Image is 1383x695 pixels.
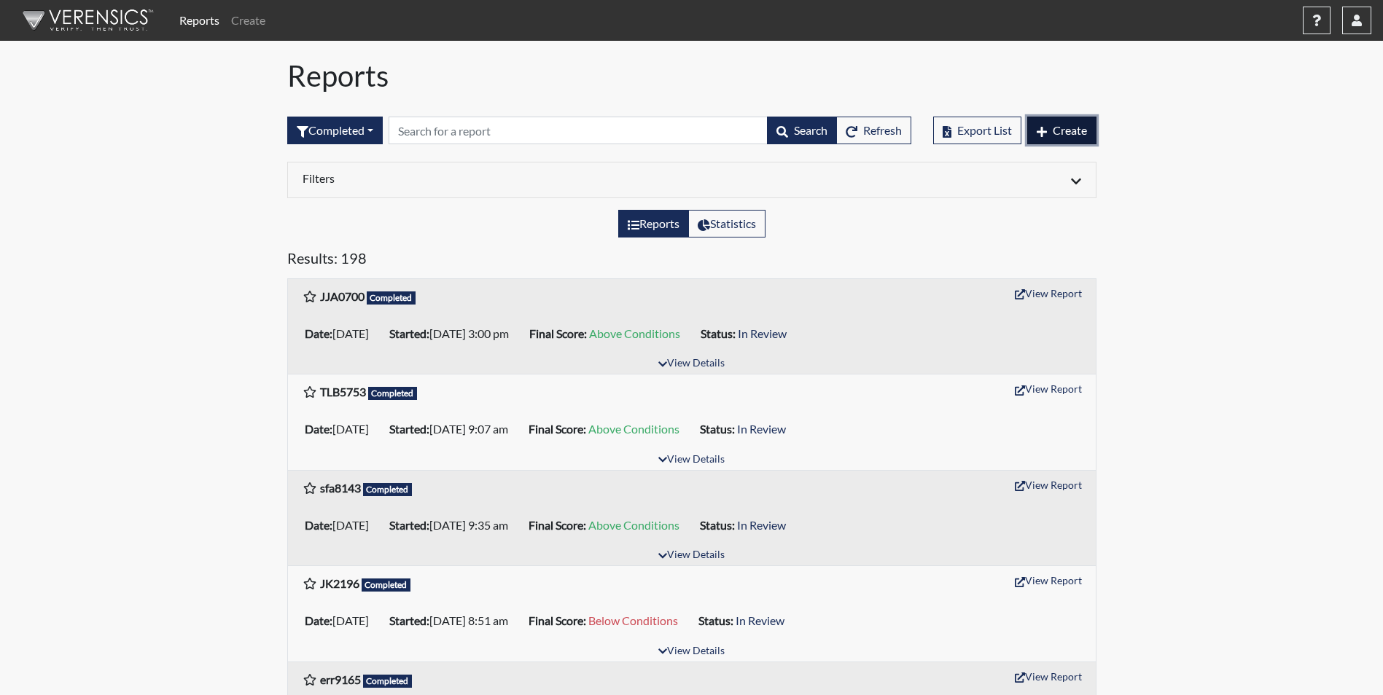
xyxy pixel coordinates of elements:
[389,117,768,144] input: Search by Registration ID, Interview Number, or Investigation Name.
[736,613,784,627] span: In Review
[957,123,1012,137] span: Export List
[836,117,911,144] button: Refresh
[652,642,731,661] button: View Details
[383,609,523,632] li: [DATE] 8:51 am
[383,514,523,537] li: [DATE] 9:35 am
[863,123,902,137] span: Refresh
[1027,117,1096,144] button: Create
[305,326,332,340] b: Date:
[320,672,361,686] b: err9165
[292,171,1092,189] div: Click to expand/collapse filters
[389,518,429,532] b: Started:
[389,422,429,436] b: Started:
[529,422,586,436] b: Final Score:
[368,387,418,400] span: Completed
[588,518,679,532] span: Above Conditions
[933,117,1021,144] button: Export List
[737,422,786,436] span: In Review
[367,291,416,305] span: Completed
[287,58,1096,93] h1: Reports
[383,322,523,345] li: [DATE] 3:00 pm
[700,422,735,436] b: Status:
[794,123,827,137] span: Search
[589,326,680,340] span: Above Conditions
[305,613,332,627] b: Date:
[320,576,359,590] b: JK2196
[529,613,586,627] b: Final Score:
[362,578,411,592] span: Completed
[305,422,332,436] b: Date:
[1053,123,1087,137] span: Create
[320,481,361,495] b: sfa8143
[1008,377,1088,400] button: View Report
[303,171,681,185] h6: Filters
[305,518,332,532] b: Date:
[652,354,731,374] button: View Details
[363,675,413,688] span: Completed
[320,289,365,303] b: JJA0700
[701,326,736,340] b: Status:
[287,117,383,144] button: Completed
[299,417,383,441] li: [DATE]
[529,326,587,340] b: Final Score:
[688,210,765,237] label: View statistics about completed interviews
[174,6,225,35] a: Reports
[529,518,586,532] b: Final Score:
[389,326,429,340] b: Started:
[588,613,678,627] span: Below Conditions
[363,483,413,496] span: Completed
[299,609,383,632] li: [DATE]
[1008,474,1088,496] button: View Report
[698,613,733,627] b: Status:
[738,326,787,340] span: In Review
[383,417,523,441] li: [DATE] 9:07 am
[588,422,679,436] span: Above Conditions
[1008,282,1088,305] button: View Report
[1008,569,1088,592] button: View Report
[652,450,731,470] button: View Details
[299,322,383,345] li: [DATE]
[225,6,271,35] a: Create
[737,518,786,532] span: In Review
[700,518,735,532] b: Status:
[287,117,383,144] div: Filter by interview status
[767,117,837,144] button: Search
[299,514,383,537] li: [DATE]
[618,210,689,237] label: View the list of reports
[652,546,731,565] button: View Details
[287,249,1096,272] h5: Results: 198
[320,385,366,398] b: TLB5753
[389,613,429,627] b: Started:
[1008,665,1088,688] button: View Report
